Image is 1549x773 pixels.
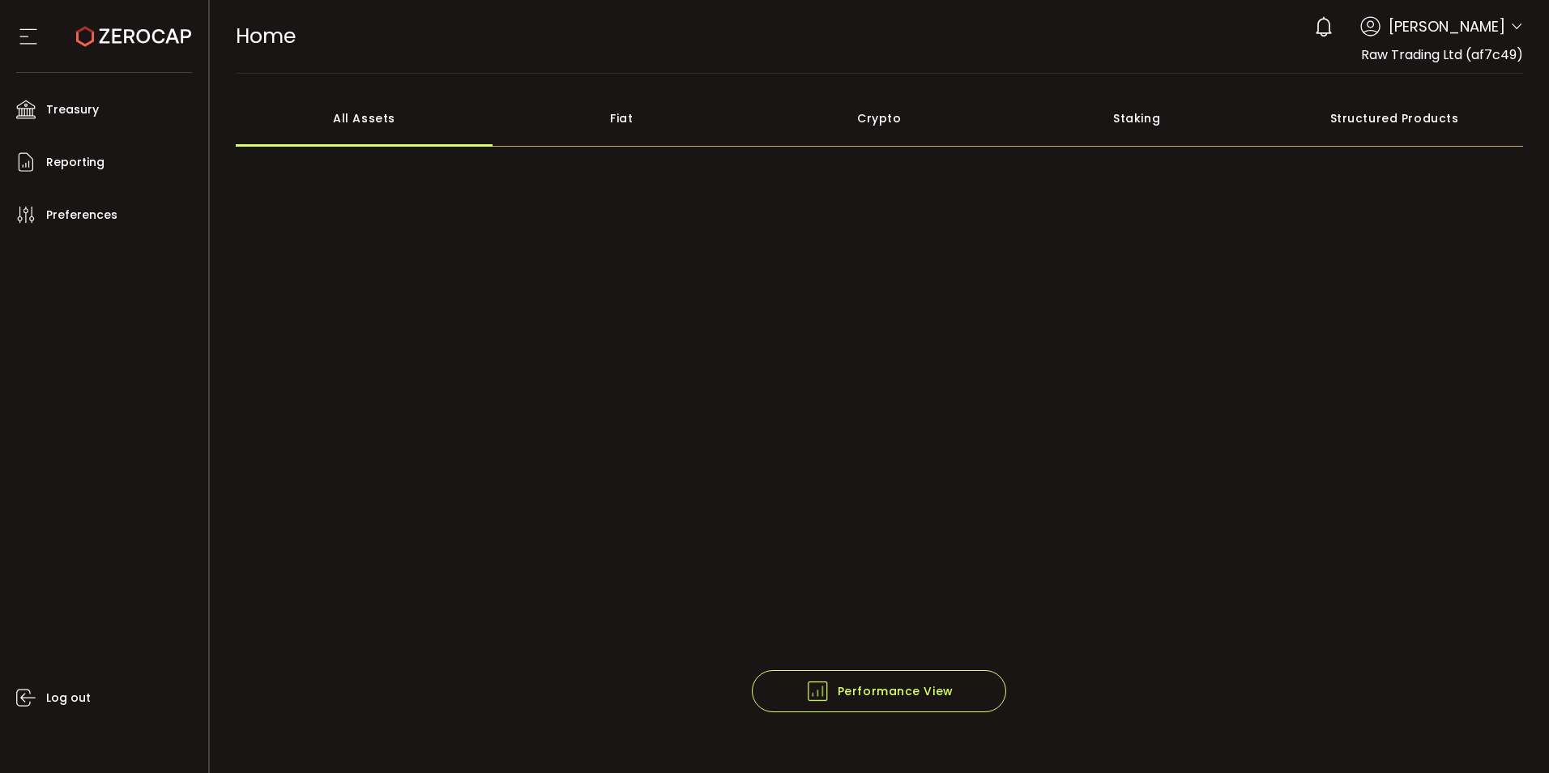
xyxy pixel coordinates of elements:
[750,90,1008,147] div: Crypto
[46,203,117,227] span: Preferences
[493,90,750,147] div: Fiat
[46,686,91,710] span: Log out
[236,90,493,147] div: All Assets
[1361,45,1523,64] span: Raw Trading Ltd (af7c49)
[1265,90,1523,147] div: Structured Products
[46,98,99,122] span: Treasury
[1008,90,1265,147] div: Staking
[46,151,105,174] span: Reporting
[805,679,954,703] span: Performance View
[752,670,1006,712] button: Performance View
[236,22,296,50] span: Home
[1389,15,1505,37] span: [PERSON_NAME]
